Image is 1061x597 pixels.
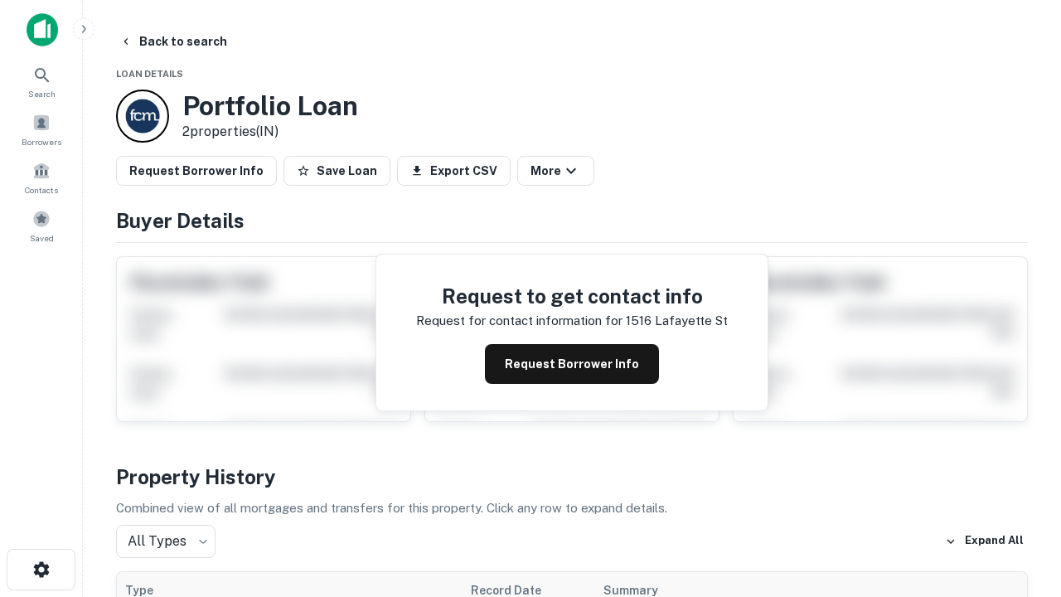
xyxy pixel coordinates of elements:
p: 1516 lafayette st [626,311,728,331]
p: Request for contact information for [416,311,623,331]
p: Combined view of all mortgages and transfers for this property. Click any row to expand details. [116,498,1028,518]
h3: Portfolio Loan [182,90,358,122]
h4: Request to get contact info [416,281,728,311]
a: Saved [5,203,78,248]
button: Request Borrower Info [116,156,277,186]
button: Save Loan [283,156,390,186]
span: Loan Details [116,69,183,79]
a: Borrowers [5,107,78,152]
button: Back to search [113,27,234,56]
button: More [517,156,594,186]
iframe: Chat Widget [978,464,1061,544]
span: Contacts [25,183,58,197]
button: Expand All [941,529,1028,554]
button: Request Borrower Info [485,344,659,384]
img: capitalize-icon.png [27,13,58,46]
button: Export CSV [397,156,511,186]
a: Search [5,59,78,104]
span: Search [28,87,56,100]
h4: Property History [116,462,1028,492]
div: All Types [116,525,216,558]
span: Saved [30,231,54,245]
a: Contacts [5,155,78,200]
span: Borrowers [22,135,61,148]
p: 2 properties (IN) [182,122,358,142]
h4: Buyer Details [116,206,1028,235]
